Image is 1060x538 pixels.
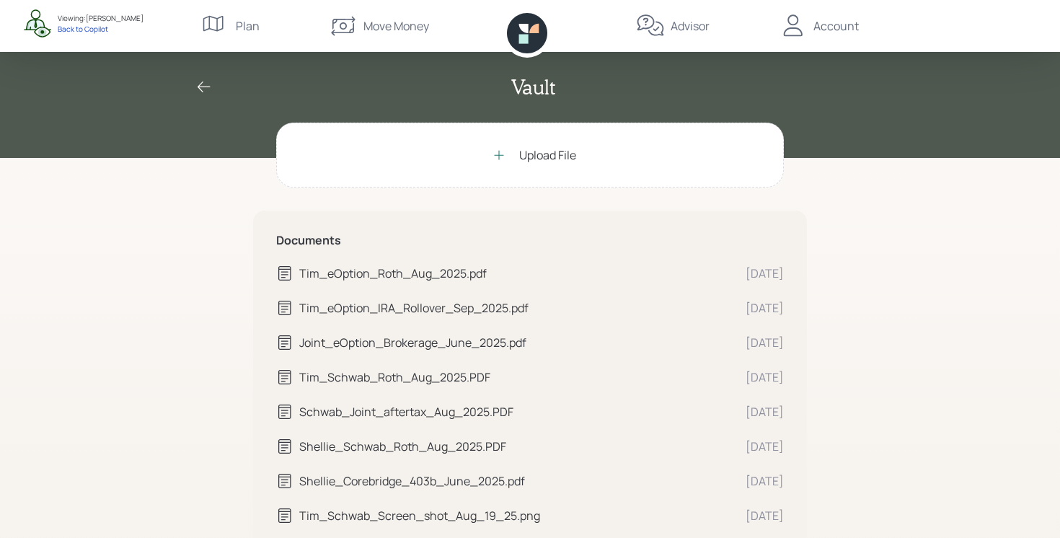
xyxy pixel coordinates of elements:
div: Schwab_Joint_aftertax_Aug_2025.PDF [299,403,734,420]
a: Tim_eOption_Roth_Aug_2025.pdf[DATE] [276,265,784,282]
div: Account [813,17,859,35]
div: Advisor [671,17,710,35]
div: Upload File [519,146,576,164]
div: Move Money [363,17,429,35]
div: [DATE] [746,369,784,386]
div: [DATE] [746,299,784,317]
a: Schwab_Joint_aftertax_Aug_2025.PDF[DATE] [276,403,784,420]
div: [DATE] [746,403,784,420]
div: Plan [236,17,260,35]
div: Tim_eOption_Roth_Aug_2025.pdf [299,265,734,282]
div: [DATE] [746,472,784,490]
div: Tim_eOption_IRA_Rollover_Sep_2025.pdf [299,299,734,317]
div: [DATE] [746,507,784,524]
a: Tim_Schwab_Screen_shot_Aug_19_25.png[DATE] [276,507,784,524]
div: Viewing: [PERSON_NAME] [58,13,143,24]
h5: Documents [276,234,784,247]
div: Tim_Schwab_Screen_shot_Aug_19_25.png [299,507,734,524]
a: Tim_eOption_IRA_Rollover_Sep_2025.pdf[DATE] [276,299,784,317]
div: [DATE] [746,265,784,282]
a: Tim_Schwab_Roth_Aug_2025.PDF[DATE] [276,369,784,386]
div: Back to Copilot [58,24,143,34]
div: Joint_eOption_Brokerage_June_2025.pdf [299,334,734,351]
div: Shellie_Corebridge_403b_June_2025.pdf [299,472,734,490]
div: Shellie_Schwab_Roth_Aug_2025.PDF [299,438,734,455]
a: Joint_eOption_Brokerage_June_2025.pdf[DATE] [276,334,784,351]
a: Shellie_Corebridge_403b_June_2025.pdf[DATE] [276,472,784,490]
h2: Vault [511,75,555,100]
div: [DATE] [746,438,784,455]
div: Tim_Schwab_Roth_Aug_2025.PDF [299,369,734,386]
a: Shellie_Schwab_Roth_Aug_2025.PDF[DATE] [276,438,784,455]
div: [DATE] [746,334,784,351]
